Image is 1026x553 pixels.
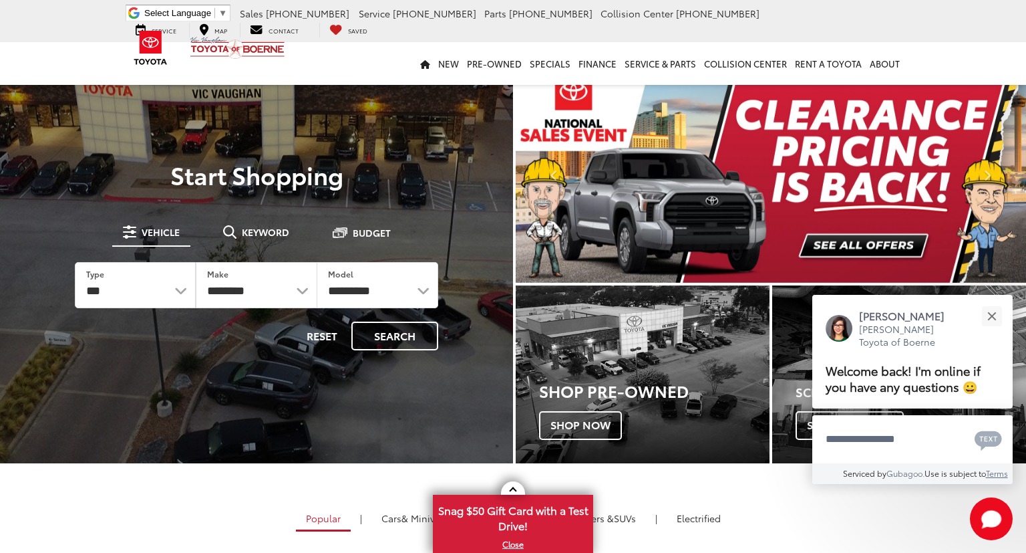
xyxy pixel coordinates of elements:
[516,67,1026,283] img: Clearance Pricing Is Back
[516,67,1026,283] section: Carousel section with vehicle pictures - may contain disclaimers.
[295,322,349,350] button: Reset
[516,94,592,256] button: Click to view previous picture.
[189,23,237,37] a: Map
[218,8,227,18] span: ▼
[843,467,886,479] span: Serviced by
[240,23,309,37] a: Contact
[859,308,958,323] p: [PERSON_NAME]
[772,286,1026,463] div: Toyota
[357,512,365,525] li: |
[240,7,263,20] span: Sales
[351,322,438,350] button: Search
[434,42,463,85] a: New
[144,8,211,18] span: Select Language
[986,467,1008,479] a: Terms
[949,94,1026,256] button: Click to view next picture.
[516,286,769,463] div: Toyota
[826,361,981,395] span: Welcome back! I'm online if you have any questions 😀
[348,26,367,35] span: Saved
[86,268,104,280] label: Type
[393,7,476,20] span: [PHONE_NUMBER]
[296,507,351,532] a: Popular
[214,8,215,18] span: ​
[126,26,176,70] img: Toyota
[667,507,731,530] a: Electrified
[676,7,759,20] span: [PHONE_NUMBER]
[574,42,621,85] a: Finance
[509,7,592,20] span: [PHONE_NUMBER]
[970,497,1013,540] svg: Start Chat
[242,227,289,237] span: Keyword
[416,42,434,85] a: Home
[516,286,769,463] a: Shop Pre-Owned Shop Now
[371,507,456,530] a: Cars
[207,268,228,280] label: Make
[796,386,1026,399] h4: Schedule Service
[859,323,958,349] p: [PERSON_NAME] Toyota of Boerne
[975,429,1002,451] svg: Text
[545,507,646,530] a: SUVs
[621,42,700,85] a: Service & Parts: Opens in a new tab
[126,23,186,37] a: Service
[484,7,506,20] span: Parts
[434,496,592,537] span: Snag $50 Gift Card with a Test Drive!
[866,42,904,85] a: About
[353,228,391,237] span: Budget
[142,227,180,237] span: Vehicle
[328,268,353,280] label: Model
[652,512,661,525] li: |
[812,295,1013,484] div: Close[PERSON_NAME][PERSON_NAME] Toyota of BoerneWelcome back! I'm online if you have any question...
[539,411,622,439] span: Shop Now
[812,415,1013,463] textarea: Type your message
[700,42,791,85] a: Collision Center
[359,7,390,20] span: Service
[791,42,866,85] a: Rent a Toyota
[971,424,1006,454] button: Chat with SMS
[970,497,1013,540] button: Toggle Chat Window
[56,161,457,188] p: Start Shopping
[796,411,904,439] span: Schedule Now
[190,36,285,60] img: Vic Vaughan Toyota of Boerne
[463,42,526,85] a: Pre-Owned
[319,23,377,37] a: My Saved Vehicles
[526,42,574,85] a: Specials
[401,512,446,525] span: & Minivan
[924,467,986,479] span: Use is subject to
[516,67,1026,283] div: carousel slide number 1 of 2
[601,7,673,20] span: Collision Center
[144,8,227,18] a: Select Language​
[266,7,349,20] span: [PHONE_NUMBER]
[539,382,769,399] h3: Shop Pre-Owned
[977,302,1006,330] button: Close
[886,467,924,479] a: Gubagoo.
[772,286,1026,463] a: Schedule Service Schedule Now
